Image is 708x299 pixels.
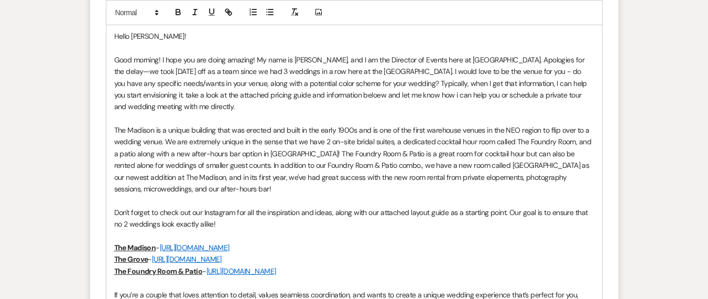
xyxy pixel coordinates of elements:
a: [URL][DOMAIN_NAME] [160,243,230,252]
p: - [114,265,594,277]
u: The Madison [114,243,156,252]
p: - [114,242,594,253]
a: [URL][DOMAIN_NAME] [206,266,276,276]
u: The Foundry Room & Patio [114,266,203,276]
u: The Grove [114,254,148,264]
p: Good morning! I hope you are doing amazing! My name is [PERSON_NAME], and I am the Director of Ev... [114,54,594,113]
p: - [114,253,594,265]
a: [URL][DOMAIN_NAME] [152,254,222,264]
p: Hello [PERSON_NAME]! [114,30,594,42]
p: The Madison is a unique building that was erected and built in the early 1900s and is one of the ... [114,124,594,195]
p: Don't forget to check out our Instagram for all the inspiration and ideas, along with our attache... [114,207,594,230]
